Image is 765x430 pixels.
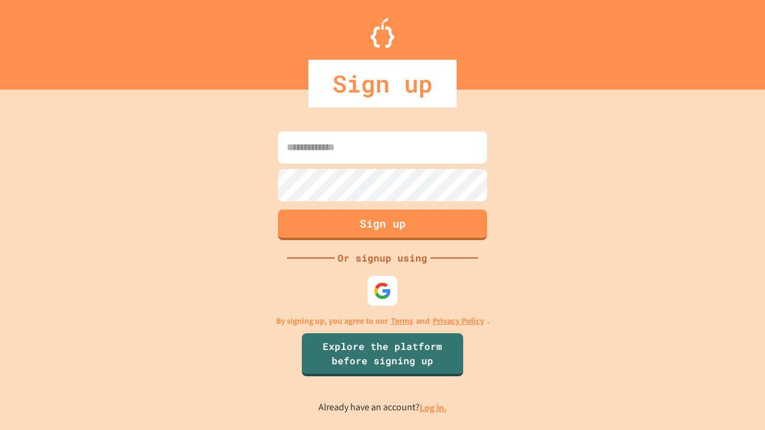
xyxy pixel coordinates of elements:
[371,18,394,48] img: Logo.svg
[335,251,430,265] div: Or signup using
[276,315,489,327] p: By signing up, you agree to our and .
[391,315,413,327] a: Terms
[433,315,484,327] a: Privacy Policy
[319,400,447,415] p: Already have an account?
[278,210,487,240] button: Sign up
[302,333,463,376] a: Explore the platform before signing up
[374,282,391,300] img: google-icon.svg
[308,60,457,107] div: Sign up
[420,401,447,414] a: Log in.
